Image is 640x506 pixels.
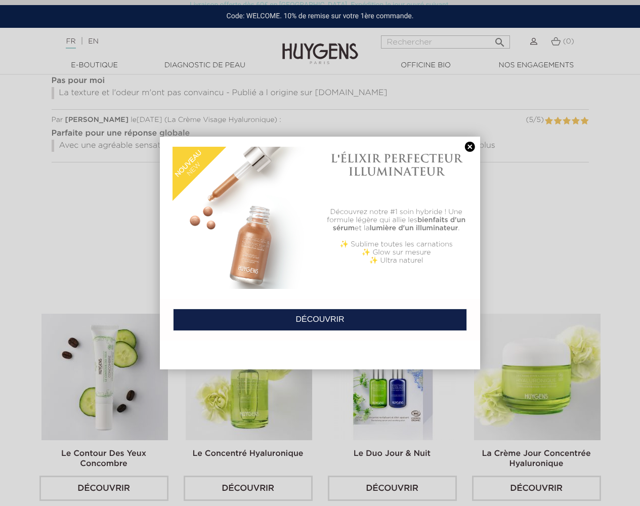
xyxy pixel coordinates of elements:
p: ✨ Sublime toutes les carnations [325,240,467,248]
p: ✨ Ultra naturel [325,257,467,265]
p: ✨ Glow sur mesure [325,248,467,257]
p: Découvrez notre #1 soin hybride ! Une formule légère qui allie les et la . [325,208,467,232]
b: bienfaits d'un sérum [333,217,465,232]
h1: L'ÉLIXIR PERFECTEUR ILLUMINATEUR [325,152,467,179]
a: DÉCOUVRIR [173,309,467,331]
b: lumière d'un illuminateur [370,225,458,232]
